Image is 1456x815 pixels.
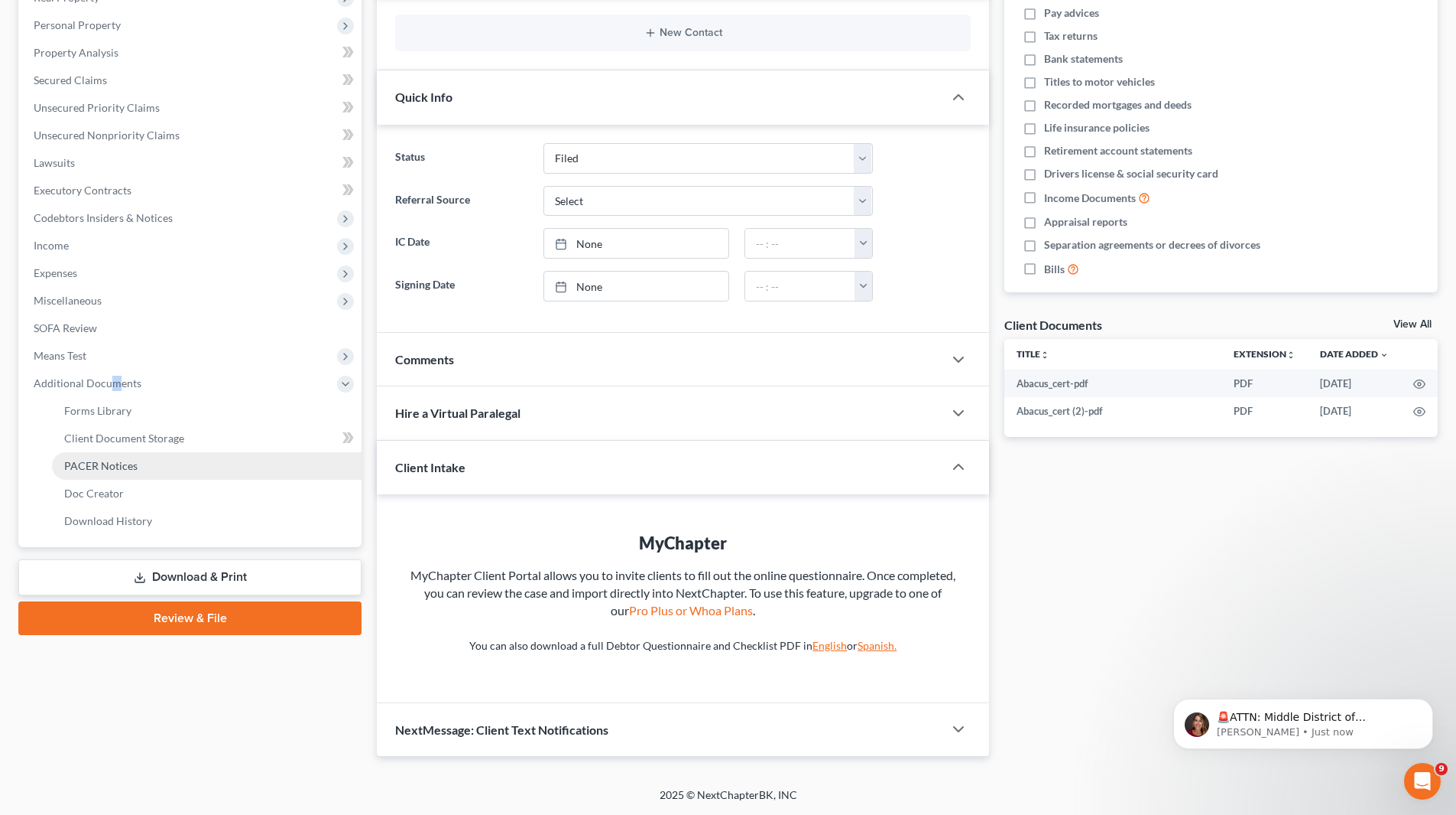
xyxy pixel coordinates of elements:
span: Titles to motor vehicles [1044,74,1155,90]
span: Unsecured Priority Claims [34,101,160,114]
span: Separation agreements or decrees of divorces [1044,237,1260,253]
td: [DATE] [1308,397,1401,425]
a: Unsecured Priority Claims [21,94,362,122]
a: Titleunfold_more [1017,348,1049,360]
span: PACER Notices [64,459,138,472]
span: Income Documents [1044,191,1136,206]
a: Download & Print [18,559,362,595]
span: Download History [64,514,152,527]
span: Client Document Storage [64,432,184,445]
a: PACER Notices [52,452,362,480]
span: SOFA Review [34,321,97,334]
a: Secured Claims [21,67,362,94]
iframe: Intercom notifications message [1150,667,1456,774]
label: Status [388,143,535,174]
td: [DATE] [1308,370,1401,397]
span: Appraisal reports [1044,214,1127,230]
iframe: Intercom live chat [1404,763,1441,800]
span: Life insurance policies [1044,120,1150,135]
i: unfold_more [1286,350,1295,360]
label: Signing Date [388,271,535,302]
label: IC Date [388,228,535,259]
a: Download History [52,507,362,535]
span: Quick Info [395,90,452,104]
a: View All [1393,319,1432,330]
p: You can also download a full Debtor Questionnaire and Checklist PDF in or [407,638,958,654]
span: Additional Documents [34,377,141,390]
span: Executory Contracts [34,184,131,197]
span: Lawsuits [34,156,75,169]
a: Unsecured Nonpriority Claims [21,122,362,149]
span: Pay advices [1044,5,1099,21]
button: New Contact [407,27,958,39]
span: Bank statements [1044,51,1123,67]
a: Pro Plus or Whoa Plans [629,603,753,618]
span: Personal Property [34,18,121,31]
span: Miscellaneous [34,294,102,307]
span: Forms Library [64,404,131,417]
span: Tax returns [1044,28,1098,44]
a: Client Document Storage [52,425,362,452]
span: Doc Creator [64,487,124,500]
span: Unsecured Nonpriority Claims [34,129,180,142]
a: Extensionunfold_more [1234,348,1295,360]
span: MyChapter Client Portal allows you to invite clients to fill out the online questionnaire. Once c... [410,568,955,618]
span: Codebtors Insiders & Notices [34,211,173,224]
span: Income [34,239,69,252]
a: Date Added expand_more [1320,348,1389,360]
span: Comments [395,352,454,367]
div: 2025 © NextChapterBK, INC [293,787,1164,815]
a: None [544,229,728,258]
a: Executory Contracts [21,177,362,204]
a: SOFA Review [21,315,362,342]
td: Abacus_cert (2)-pdf [1004,397,1221,425]
td: Abacus_cert-pdf [1004,370,1221,397]
span: Drivers license & social security card [1044,166,1218,181]
td: PDF [1221,397,1308,425]
span: Bills [1044,262,1065,277]
span: 9 [1435,763,1448,775]
span: Retirement account statements [1044,143,1192,158]
i: unfold_more [1040,350,1049,360]
a: Forms Library [52,397,362,425]
span: Recorded mortgages and deeds [1044,97,1192,112]
td: PDF [1221,370,1308,397]
i: expand_more [1380,350,1389,360]
label: Referral Source [388,186,535,217]
span: Means Test [34,349,86,362]
span: Property Analysis [34,46,118,59]
div: MyChapter [407,531,958,555]
span: NextMessage: Client Text Notifications [395,722,608,737]
a: None [544,272,728,301]
a: English [812,639,847,652]
input: -- : -- [745,272,855,301]
div: Client Documents [1004,317,1102,333]
span: Expenses [34,266,77,279]
a: Doc Creator [52,480,362,507]
a: Spanish. [858,639,897,652]
a: Property Analysis [21,39,362,67]
span: Client Intake [395,460,465,474]
a: Lawsuits [21,149,362,177]
input: -- : -- [745,229,855,258]
a: Review & File [18,601,362,635]
span: Hire a Virtual Paralegal [395,406,520,420]
span: Secured Claims [34,73,107,86]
